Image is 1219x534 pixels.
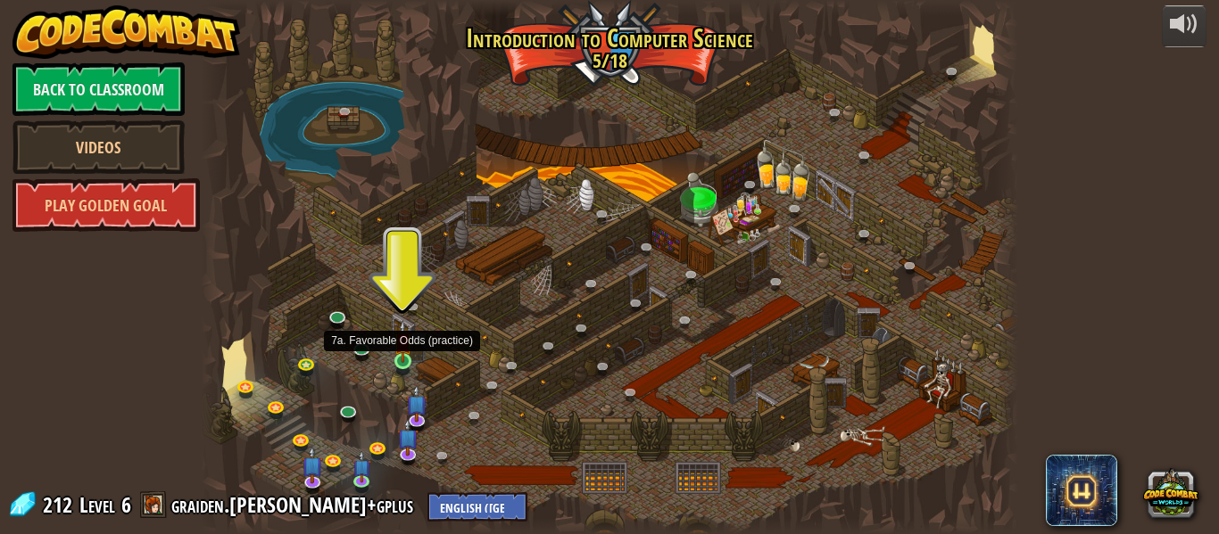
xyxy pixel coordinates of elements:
span: 6 [121,490,131,519]
span: Level [79,490,115,520]
a: Play Golden Goal [12,178,200,232]
img: level-banner-unstarted-subscriber.png [352,451,371,483]
a: graiden.[PERSON_NAME]+gplus [171,490,419,519]
img: level-banner-unstarted-subscriber.png [397,418,419,456]
img: level-banner-unstarted-subscriber.png [406,384,427,422]
img: level-banner-unstarted.png [394,320,412,363]
a: Back to Classroom [12,62,185,116]
span: 212 [43,490,78,519]
img: CodeCombat - Learn how to code by playing a game [12,5,241,59]
a: Videos [12,120,185,174]
img: level-banner-unstarted-subscriber.png [302,447,323,484]
button: Adjust volume [1162,5,1207,47]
